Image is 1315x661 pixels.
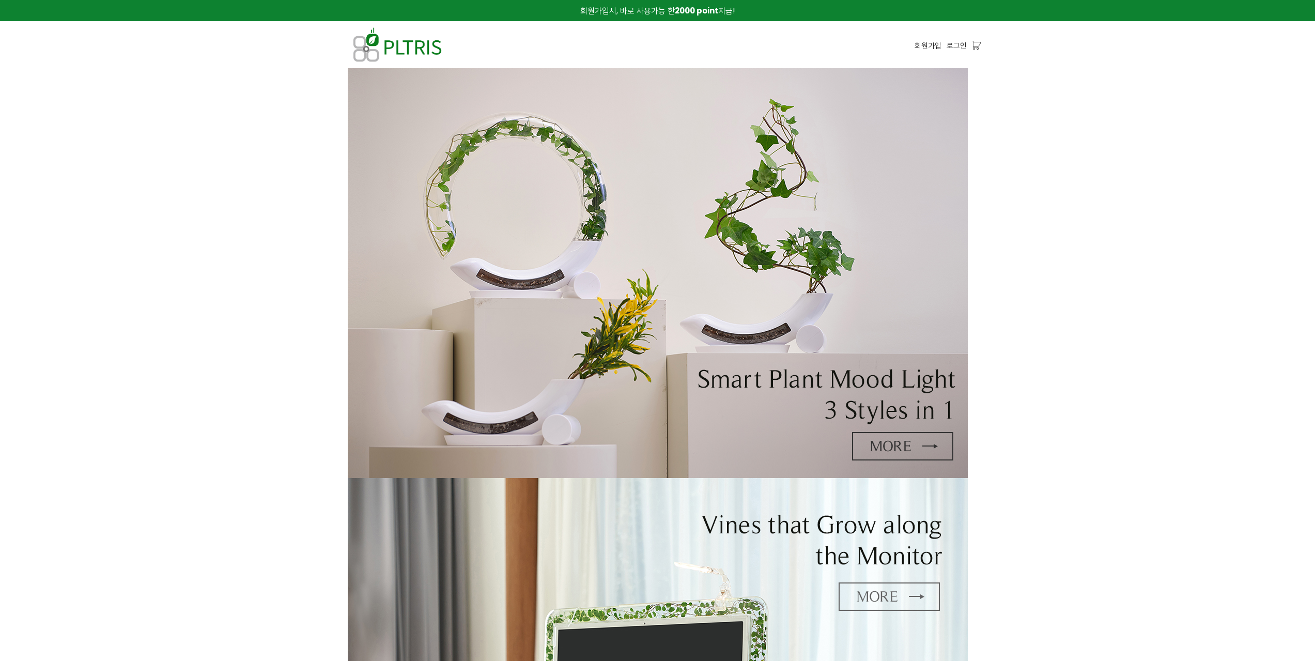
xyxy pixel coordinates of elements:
a: 회원가입 [915,40,941,51]
a: 로그인 [947,40,967,51]
strong: 2000 point [675,5,718,16]
span: 회원가입시, 바로 사용가능 한 지급! [580,5,735,16]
